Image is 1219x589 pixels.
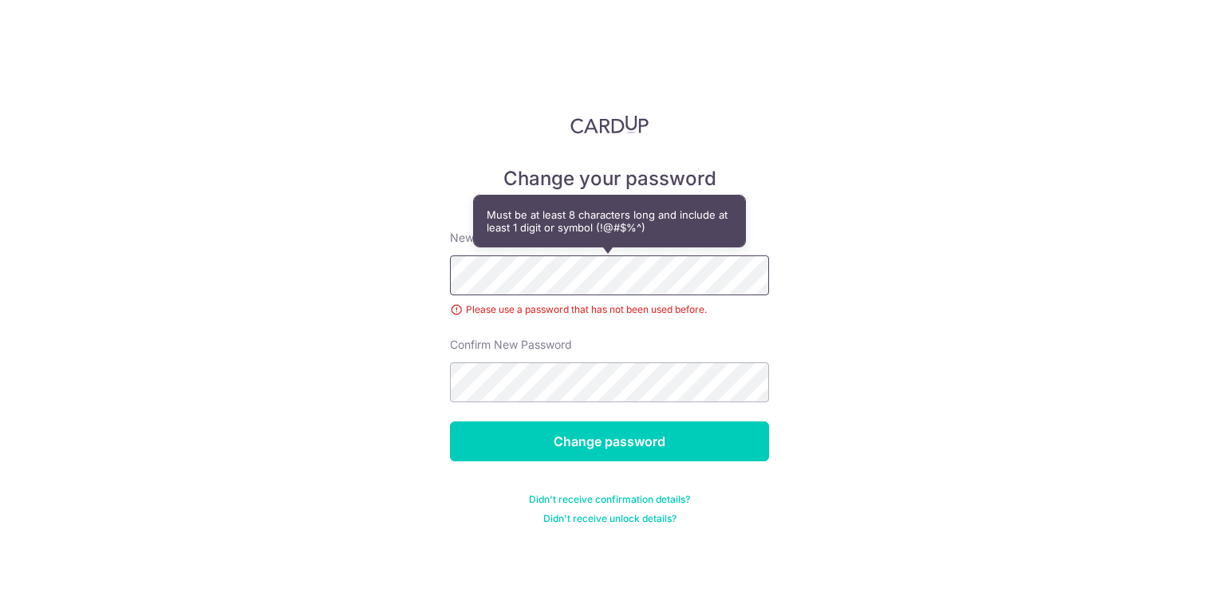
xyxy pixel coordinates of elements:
[474,196,745,247] div: Must be at least 8 characters long and include at least 1 digit or symbol (!@#$%^)
[570,115,649,134] img: CardUp Logo
[529,493,690,506] a: Didn't receive confirmation details?
[450,230,528,246] label: New password
[543,512,677,525] a: Didn't receive unlock details?
[450,421,769,461] input: Change password
[450,302,769,318] div: Please use a password that has not been used before.
[450,337,572,353] label: Confirm New Password
[450,166,769,192] h5: Change your password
